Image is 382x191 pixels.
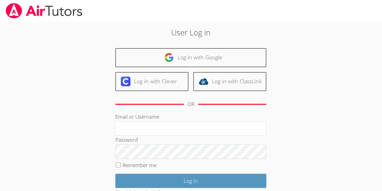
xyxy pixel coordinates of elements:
[199,77,208,86] img: classlink-logo-d6bb404cc1216ec64c9a2012d9dc4662098be43eaf13dc465df04b49fa7ab582.svg
[115,174,266,188] input: Log in
[164,53,174,62] img: google-logo-50288ca7cdecda66e5e0955fdab243c47b7ad437acaf1139b6f446037453330a.svg
[115,48,266,67] a: Log in with Google
[188,100,194,109] div: OR
[115,72,188,91] a: Log in with Clever
[123,162,156,169] label: Remember me
[193,72,266,91] a: Log in with ClassLink
[5,3,83,18] img: airtutors_banner-c4298cdbf04f3fff15de1276eac7730deb9818008684d7c2e4769d2f7ddbe033.png
[115,136,138,143] label: Password
[88,27,294,38] h2: User Log in
[121,77,130,86] img: clever-logo-6eab21bc6e7a338710f1a6ff85c0baf02591cd810cc4098c63d3a4b26e2feb20.svg
[115,113,159,120] label: Email or Username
